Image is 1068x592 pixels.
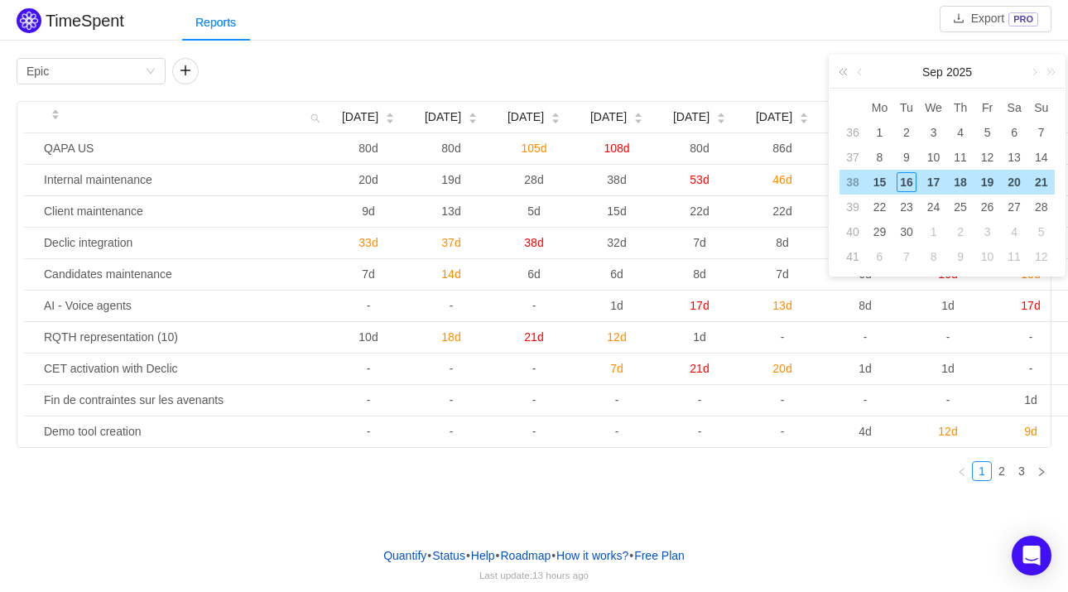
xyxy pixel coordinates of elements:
[633,110,643,122] div: Sort
[629,549,633,562] span: •
[897,172,916,192] div: 16
[866,244,893,269] td: October 6, 2025
[756,108,792,126] span: [DATE]
[604,142,629,155] span: 108d
[51,107,60,118] div: Sort
[693,236,706,249] span: 7d
[690,173,709,186] span: 53d
[772,142,791,155] span: 86d
[172,58,199,84] button: icon: plus
[839,145,866,170] td: 37
[1004,147,1024,167] div: 13
[1027,244,1055,269] td: October 12, 2025
[37,259,327,291] td: Candidates maintenance
[835,55,857,89] a: Last year (Control + left)
[940,6,1051,32] button: icon: downloadExportPRO
[945,55,974,89] a: 2025
[921,55,945,89] a: Sep
[859,425,872,438] span: 4d
[386,111,395,116] i: icon: caret-up
[772,362,791,375] span: 20d
[866,120,893,145] td: September 1, 2025
[924,222,944,242] div: 1
[1032,222,1051,242] div: 5
[897,247,916,267] div: 7
[1037,467,1046,477] i: icon: right
[610,299,623,312] span: 1d
[978,147,998,167] div: 12
[385,110,395,122] div: Sort
[1001,120,1028,145] td: September 6, 2025
[924,197,944,217] div: 24
[869,222,889,242] div: 29
[46,12,124,30] h2: TimeSpent
[615,393,619,407] span: -
[431,543,466,568] a: Status
[304,102,327,132] i: icon: search
[508,108,544,126] span: [DATE]
[897,147,916,167] div: 9
[1027,120,1055,145] td: September 7, 2025
[947,170,974,195] td: September 18, 2025
[924,147,944,167] div: 10
[182,4,249,41] div: Reports
[441,236,460,249] span: 37d
[973,462,991,480] a: 1
[839,244,866,269] td: 41
[924,123,944,142] div: 3
[37,133,327,165] td: QAPA US
[950,123,970,142] div: 4
[1027,95,1055,120] th: Sun
[382,543,427,568] a: Quantify
[634,111,643,116] i: icon: caret-up
[441,173,460,186] span: 19d
[947,244,974,269] td: October 9, 2025
[978,222,998,242] div: 3
[1027,195,1055,219] td: September 28, 2025
[690,205,709,218] span: 22d
[950,147,970,167] div: 11
[610,362,623,375] span: 7d
[532,570,589,580] span: 13 hours ago
[500,543,552,568] a: Roadmap
[952,461,972,481] li: Previous Page
[450,299,454,312] span: -
[425,108,461,126] span: [DATE]
[524,236,543,249] span: 38d
[950,247,970,267] div: 9
[51,113,60,118] i: icon: caret-down
[776,267,789,281] span: 7d
[358,142,378,155] span: 80d
[1012,536,1051,575] div: Open Intercom Messenger
[551,117,560,122] i: icon: caret-down
[897,197,916,217] div: 23
[441,267,460,281] span: 14d
[556,543,629,568] button: How it works?
[693,267,706,281] span: 8d
[839,219,866,244] td: 40
[941,299,955,312] span: 1d
[854,55,868,89] a: Previous month (PageUp)
[839,195,866,219] td: 39
[869,123,889,142] div: 1
[992,461,1012,481] li: 2
[607,330,626,344] span: 12d
[146,66,156,78] i: icon: down
[441,205,460,218] span: 13d
[717,117,726,122] i: icon: caret-down
[772,299,791,312] span: 13d
[358,173,378,186] span: 20d
[690,362,709,375] span: 21d
[450,425,454,438] span: -
[938,425,957,438] span: 12d
[386,117,395,122] i: icon: caret-down
[893,195,921,219] td: September 23, 2025
[947,219,974,244] td: October 2, 2025
[924,172,944,192] div: 17
[1032,247,1051,267] div: 12
[716,110,726,122] div: Sort
[947,95,974,120] th: Thu
[993,462,1011,480] a: 2
[1027,219,1055,244] td: October 5, 2025
[893,95,921,120] th: Tue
